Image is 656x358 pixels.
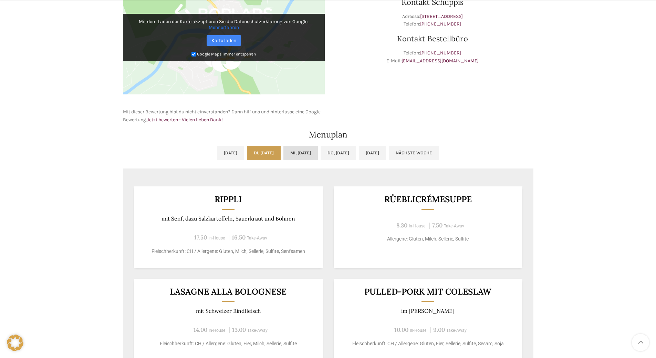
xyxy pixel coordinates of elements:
[142,308,314,314] p: mit Schweizer Rindfleisch
[402,58,479,64] a: [EMAIL_ADDRESS][DOMAIN_NAME]
[396,222,407,229] span: 8.30
[191,52,196,57] input: Google Maps immer entsperren
[321,146,356,160] a: Do, [DATE]
[247,328,268,333] span: Take-Away
[420,21,461,27] a: [PHONE_NUMBER]
[444,224,464,228] span: Take-Away
[142,215,314,222] p: mit Senf, dazu Salzkartoffeln, Sauerkraut und Bohnen
[283,146,318,160] a: Mi, [DATE]
[342,235,514,243] p: Allergene: Gluten, Milch, Sellerie, Sulfite
[342,195,514,204] h3: Rüeblicrémesuppe
[359,146,386,160] a: [DATE]
[128,19,320,30] p: Mit dem Laden der Karte akzeptieren Sie die Datenschutzerklärung von Google.
[194,234,207,241] span: 17.50
[394,326,408,334] span: 10.00
[142,248,314,255] p: Fleischherkunft: CH / Allergene: Gluten, Milch, Sellerie, Sulfite, Senfsamen
[389,146,439,160] a: Nächste Woche
[142,287,314,296] h3: LASAGNE ALLA BOLOGNESE
[433,326,445,334] span: 9.00
[410,328,427,333] span: In-House
[420,13,463,19] a: [STREET_ADDRESS]
[207,35,241,46] a: Karte laden
[123,108,325,124] p: Mit dieser Bewertung bist du nicht einverstanden? Dann hilf uns und hinterlasse eine Google Bewer...
[409,224,426,228] span: In-House
[342,287,514,296] h3: Pulled-Pork mit Coleslaw
[123,131,533,139] h2: Menuplan
[332,35,533,42] h3: Kontakt Bestellbüro
[142,340,314,347] p: Fleischherkunft: CH / Allergene: Gluten, Eier, Milch, Sellerie, Sulfite
[332,49,533,65] p: Telefon: E-Mail:
[147,117,223,123] a: Jetzt bewerten - Vielen lieben Dank!
[342,340,514,347] p: Fleischherkunft: CH / Allergene: Gluten, Eier, Sellerie, Sulfite, Sesam, Soja
[232,234,246,241] span: 16.50
[232,326,246,334] span: 13.00
[420,50,461,56] a: [PHONE_NUMBER]
[209,328,226,333] span: In-House
[197,52,256,57] small: Google Maps immer entsperren
[194,326,207,334] span: 14.00
[209,24,239,30] a: Mehr erfahren
[432,222,442,229] span: 7.50
[342,308,514,314] p: im [PERSON_NAME]
[247,146,281,160] a: Di, [DATE]
[142,195,314,204] h3: Rippli
[332,13,533,28] p: Adresse: Telefon:
[208,236,225,241] span: In-House
[247,236,267,241] span: Take-Away
[217,146,244,160] a: [DATE]
[632,334,649,351] a: Scroll to top button
[446,328,467,333] span: Take-Away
